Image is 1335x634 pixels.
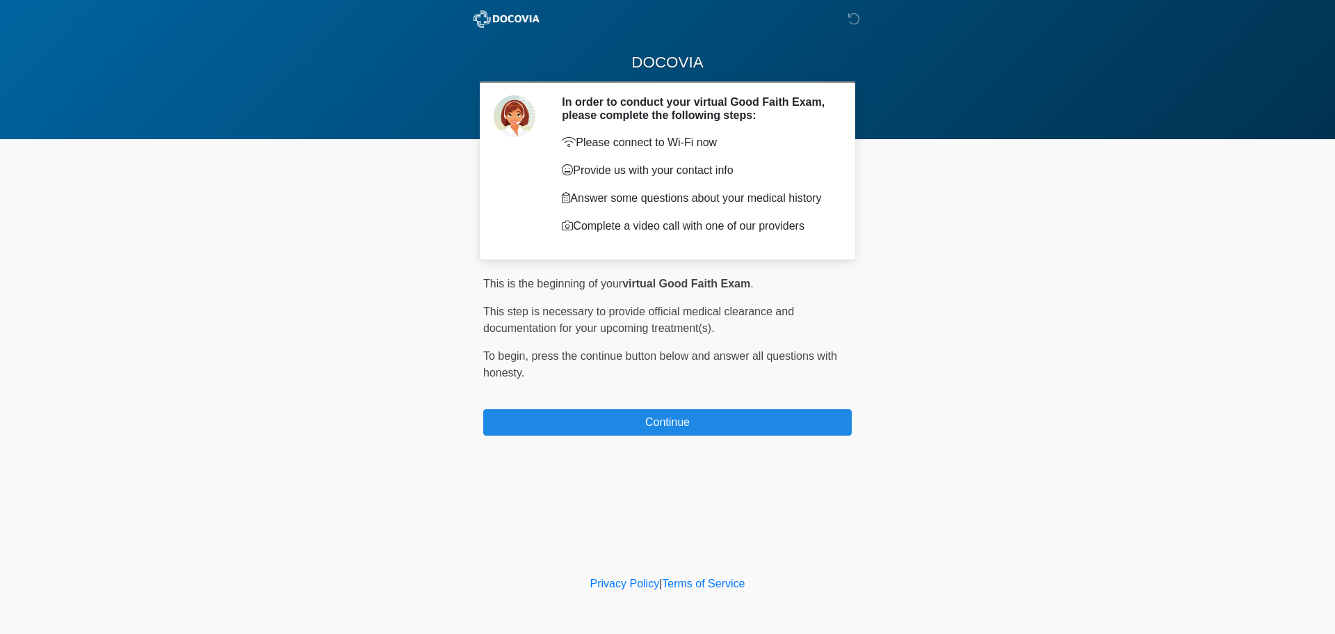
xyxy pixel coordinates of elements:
[562,218,831,235] p: Complete a video call with one of our providers
[659,578,662,589] a: |
[662,578,745,589] a: Terms of Service
[483,306,794,334] span: This step is necessary to provide official medical clearance and documentation for your upcoming ...
[483,350,531,362] span: To begin,
[469,10,544,28] img: ABC Med Spa- GFEase Logo
[473,50,862,76] h1: DOCOVIA
[483,409,852,436] button: Continue
[562,190,831,207] p: Answer some questions about your medical history
[562,95,831,122] h2: In order to conduct your virtual Good Faith Exam, please complete the following steps:
[562,162,831,179] p: Provide us with your contact info
[750,278,753,290] span: .
[590,578,660,589] a: Privacy Policy
[494,95,535,137] img: Agent Avatar
[622,278,750,290] strong: virtual Good Faith Exam
[562,134,831,151] p: Please connect to Wi-Fi now
[483,350,837,379] span: press the continue button below and answer all questions with honesty.
[483,278,622,290] span: This is the beginning of your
